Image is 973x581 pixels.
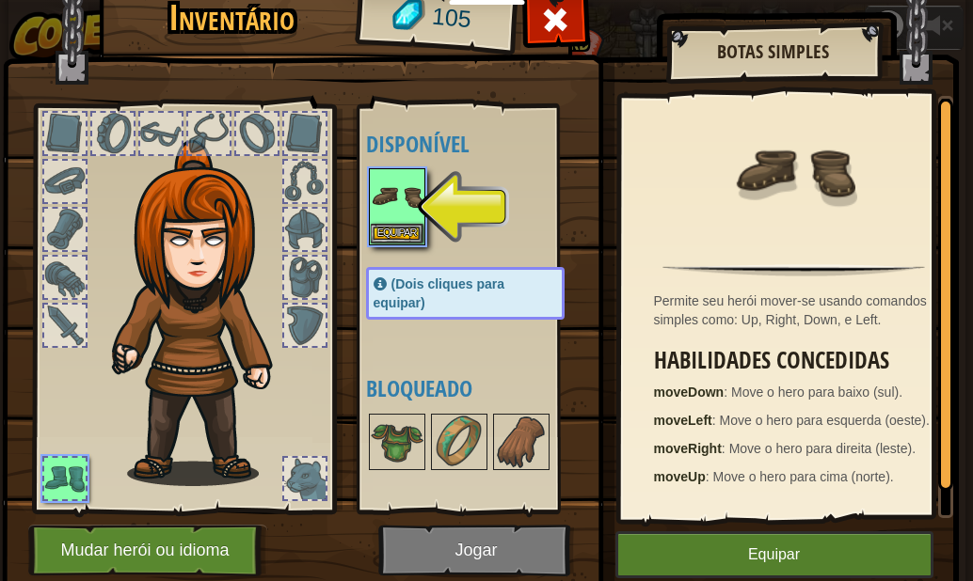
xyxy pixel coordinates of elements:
[654,441,722,456] strong: moveRight
[104,140,306,486] img: hair_f2.png
[731,385,902,400] span: Move o hero para baixo (sul).
[654,413,712,428] strong: moveLeft
[495,416,548,468] img: portrait.png
[615,531,933,578] button: Equipar
[706,469,713,484] span: :
[371,170,423,223] img: portrait.png
[366,376,602,400] h4: Bloqueado
[654,348,944,373] h3: Habilidades Concedidas
[713,469,894,484] span: Move o hero para cima (norte).
[433,416,486,468] img: portrait.png
[720,413,930,428] span: Move o hero para esquerda (oeste).
[685,41,862,62] h2: Botas Simples
[366,132,602,156] h4: Disponível
[371,224,423,243] button: Equipar
[654,469,706,484] strong: moveUp
[722,441,729,456] span: :
[654,385,725,400] strong: moveDown
[662,264,924,276] img: hr.png
[654,291,944,329] div: Permite seu herói mover-se usando comandos simples como: Up, Right, Down, e Left.
[729,441,916,456] span: Move o hero para direita (leste).
[28,525,267,576] button: Mudar herói ou idioma
[371,416,423,468] img: portrait.png
[733,110,855,232] img: portrait.png
[374,276,505,310] span: (Dois cliques para equipar)
[724,385,731,400] span: :
[712,413,720,428] span: :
